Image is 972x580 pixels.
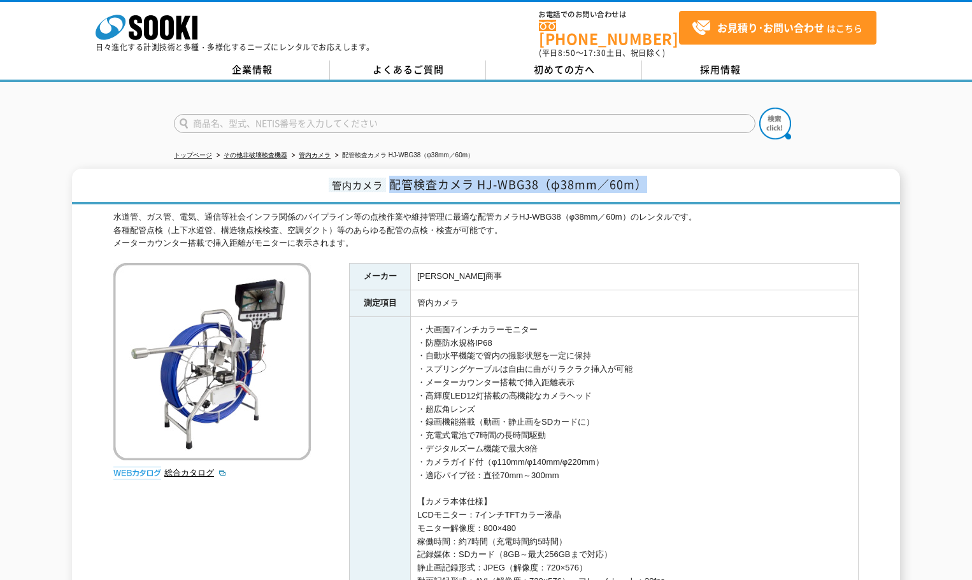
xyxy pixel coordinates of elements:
span: 管内カメラ [329,178,386,192]
a: その他非破壊検査機器 [224,152,287,159]
strong: お見積り･お問い合わせ [717,20,824,35]
span: 初めての方へ [534,62,595,76]
img: webカタログ [113,467,161,479]
a: 管内カメラ [299,152,331,159]
a: 総合カタログ [164,468,227,477]
a: 企業情報 [174,60,330,80]
span: はこちら [692,18,862,38]
a: [PHONE_NUMBER] [539,20,679,46]
span: お電話でのお問い合わせは [539,11,679,18]
img: 配管検査カメラ HJ-WBG38（φ38mm／60m） [113,263,311,460]
li: 配管検査カメラ HJ-WBG38（φ38mm／60m） [332,149,474,162]
td: 管内カメラ [411,290,859,317]
td: [PERSON_NAME]商事 [411,264,859,290]
a: お見積り･お問い合わせはこちら [679,11,876,45]
span: (平日 ～ 土日、祝日除く) [539,47,665,59]
th: メーカー [350,264,411,290]
input: 商品名、型式、NETIS番号を入力してください [174,114,755,133]
span: 17:30 [583,47,606,59]
a: よくあるご質問 [330,60,486,80]
a: 採用情報 [642,60,798,80]
a: トップページ [174,152,212,159]
span: 配管検査カメラ HJ-WBG38（φ38mm／60m） [389,176,647,193]
span: 8:50 [558,47,576,59]
p: 日々進化する計測技術と多種・多様化するニーズにレンタルでお応えします。 [96,43,375,51]
th: 測定項目 [350,290,411,317]
img: btn_search.png [759,108,791,139]
a: 初めての方へ [486,60,642,80]
div: 水道管、ガス管、電気、通信等社会インフラ関係のパイプライン等の点検作業や維持管理に最適な配管カメラHJ-WBG38（φ38mm／60m）のレンタルです。 各種配管点検（上下水道管、構造物点検検査... [113,211,859,250]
